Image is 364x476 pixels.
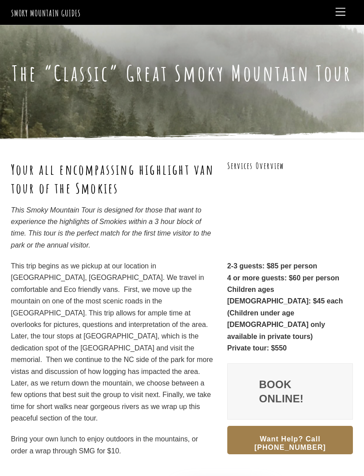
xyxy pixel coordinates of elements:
[11,206,211,249] em: This Smoky Mountain Tour is designed for those that want to experience the highlights of Smokies ...
[11,260,216,425] p: This trip begins as we pickup at our location in [GEOGRAPHIC_DATA], [GEOGRAPHIC_DATA]. We travel ...
[11,60,353,86] h1: The “Classic” Great Smoky Mountain Tour
[227,444,353,451] a: Want Help? Call [PHONE_NUMBER]
[227,286,343,305] strong: Children ages [DEMOGRAPHIC_DATA]: $45 each
[11,8,81,19] a: Smoky Mountain Guides
[227,363,353,420] a: Book Online!
[11,160,214,197] strong: Your all encompassing highlight van tour of the Smokies
[332,4,349,21] a: Menu
[227,426,353,454] button: Want Help? Call [PHONE_NUMBER]
[11,433,216,457] p: Bring your own lunch to enjoy outdoors in the mountains, or order a wrap through SMG for $10.
[227,274,340,282] strong: 4 or more guests: $60 per person
[227,309,325,340] strong: (Children under age [DEMOGRAPHIC_DATA] only available in private tours)
[227,262,317,270] strong: 2-3 guests: $85 per person
[227,344,287,352] strong: Private tour: $550
[227,160,353,172] h3: Services Overview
